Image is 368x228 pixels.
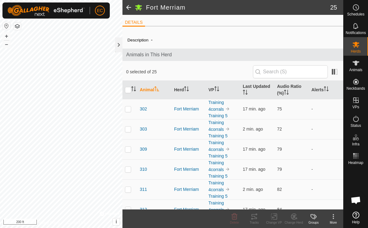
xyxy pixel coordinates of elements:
[253,65,328,78] input: Search (S)
[146,4,330,11] h2: Fort Merriam
[172,81,206,99] th: Herd
[243,207,265,212] span: Oct 11, 2025, 8:49 AM
[122,19,145,27] li: DETAILS
[243,127,263,131] span: Oct 11, 2025, 9:04 AM
[277,106,282,111] span: 75
[309,99,343,119] td: -
[154,87,159,92] p-sorticon: Activate to sort
[243,91,248,96] p-sorticon: Activate to sort
[116,219,117,224] span: i
[225,207,230,212] img: to
[309,159,343,179] td: -
[277,207,282,212] span: 84
[284,220,304,225] div: Change Herd
[208,113,228,118] a: Training 5
[244,220,264,225] div: Tracks
[174,146,203,153] div: Fort Merriam
[225,127,230,131] img: to
[97,7,103,14] span: EC
[208,200,224,212] a: Training 4corrals
[277,187,282,192] span: 82
[324,87,329,92] p-sorticon: Activate to sort
[352,142,359,146] span: Infra
[37,220,60,226] a: Privacy Policy
[225,106,230,111] img: to
[7,5,85,16] img: Gallagher Logo
[240,81,275,99] th: Last Updated
[275,81,309,99] th: Audio Ratio (%)
[3,32,10,40] button: +
[208,194,228,199] a: Training 5
[140,126,147,132] span: 303
[113,218,120,225] button: i
[351,49,361,53] span: Herds
[350,124,361,127] span: Status
[67,220,86,226] a: Contact Us
[140,166,147,173] span: 310
[225,167,230,172] img: to
[148,35,155,45] span: -
[126,51,340,58] span: Animals in This Herd
[174,106,203,112] div: Fort Merriam
[131,87,136,92] p-sorticon: Activate to sort
[264,220,284,225] div: Change VP
[230,221,239,224] span: Delete
[184,87,189,92] p-sorticon: Activate to sort
[330,3,337,12] span: 25
[208,153,228,158] a: Training 5
[309,119,343,139] td: -
[352,105,359,109] span: VPs
[3,41,10,48] button: –
[347,12,364,16] span: Schedules
[243,167,265,172] span: Oct 11, 2025, 8:49 AM
[140,206,147,213] span: 312
[347,191,365,209] div: Open chat
[127,38,148,42] label: Description
[309,81,343,99] th: Alerts
[344,209,368,226] a: Help
[346,87,365,90] span: Neckbands
[208,100,224,112] a: Training 4corrals
[14,23,21,30] button: Map Layers
[208,140,224,152] a: Training 4corrals
[304,220,323,225] div: Groups
[174,126,203,132] div: Fort Merriam
[140,186,147,193] span: 311
[323,220,343,225] div: More
[126,69,253,75] span: 0 selected of 25
[243,147,265,152] span: Oct 11, 2025, 8:49 AM
[352,220,360,224] span: Help
[208,180,224,192] a: Training 4corrals
[140,106,147,112] span: 302
[208,133,228,138] a: Training 5
[348,161,363,165] span: Heatmap
[137,81,172,99] th: Animal
[309,200,343,220] td: -
[277,167,282,172] span: 79
[214,87,219,92] p-sorticon: Activate to sort
[208,160,224,172] a: Training 4corrals
[174,166,203,173] div: Fort Merriam
[309,179,343,200] td: -
[284,91,289,96] p-sorticon: Activate to sort
[346,31,366,35] span: Notifications
[277,147,282,152] span: 79
[225,187,230,192] img: to
[174,206,203,213] div: Fort Merriam
[349,68,362,72] span: Animals
[174,186,203,193] div: Fort Merriam
[3,22,10,30] button: Reset Map
[277,127,282,131] span: 72
[208,120,224,132] a: Training 4corrals
[225,147,230,152] img: to
[206,81,240,99] th: VP
[208,174,228,179] a: Training 5
[309,139,343,159] td: -
[140,146,147,153] span: 309
[243,187,263,192] span: Oct 11, 2025, 9:04 AM
[243,106,265,111] span: Oct 11, 2025, 8:49 AM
